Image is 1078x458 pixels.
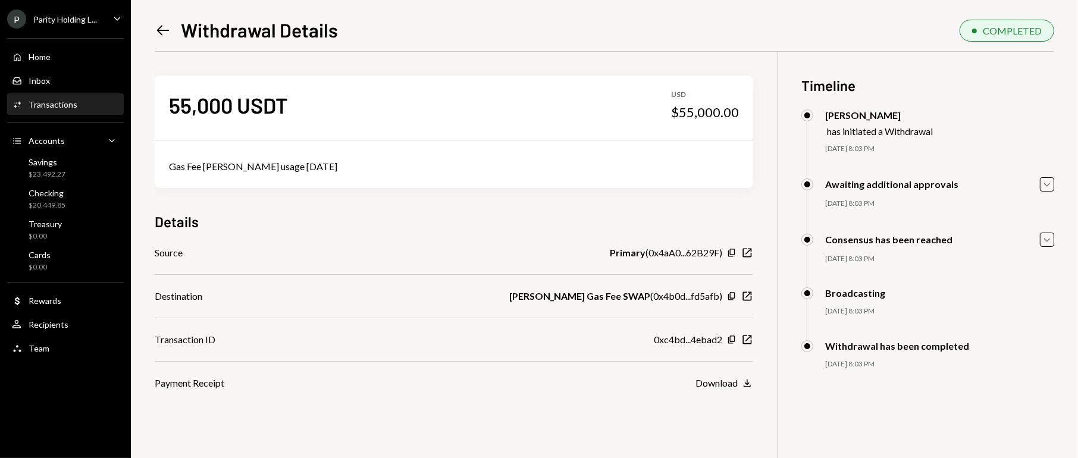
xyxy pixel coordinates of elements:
[169,92,288,118] div: 55,000 USDT
[825,306,1054,316] div: [DATE] 8:03 PM
[29,250,51,260] div: Cards
[7,337,124,359] a: Team
[825,359,1054,369] div: [DATE] 8:03 PM
[155,212,199,231] h3: Details
[610,246,722,260] div: ( 0x4aA0...62B29F )
[825,287,885,299] div: Broadcasting
[7,93,124,115] a: Transactions
[7,184,124,213] a: Checking$20,449.85
[155,246,183,260] div: Source
[29,319,68,330] div: Recipients
[29,76,50,86] div: Inbox
[983,25,1042,36] div: COMPLETED
[29,343,49,353] div: Team
[610,246,645,260] b: Primary
[29,136,65,146] div: Accounts
[801,76,1054,95] h3: Timeline
[825,144,1054,154] div: [DATE] 8:03 PM
[7,130,124,151] a: Accounts
[29,296,61,306] div: Rewards
[29,170,65,180] div: $23,492.27
[7,10,26,29] div: P
[155,289,202,303] div: Destination
[509,289,650,303] b: [PERSON_NAME] Gas Fee SWAP
[825,178,958,190] div: Awaiting additional approvals
[181,18,338,42] h1: Withdrawal Details
[29,188,65,198] div: Checking
[29,219,62,229] div: Treasury
[29,262,51,272] div: $0.00
[695,377,753,390] button: Download
[7,70,124,91] a: Inbox
[671,90,739,100] div: USD
[7,46,124,67] a: Home
[7,153,124,182] a: Savings$23,492.27
[29,231,62,241] div: $0.00
[827,126,933,137] div: has initiated a Withdrawal
[7,246,124,275] a: Cards$0.00
[29,200,65,211] div: $20,449.85
[825,199,1054,209] div: [DATE] 8:03 PM
[825,340,969,352] div: Withdrawal has been completed
[29,99,77,109] div: Transactions
[695,377,738,388] div: Download
[29,52,51,62] div: Home
[825,234,952,245] div: Consensus has been reached
[7,290,124,311] a: Rewards
[671,104,739,121] div: $55,000.00
[33,14,97,24] div: Parity Holding L...
[7,313,124,335] a: Recipients
[29,157,65,167] div: Savings
[509,289,722,303] div: ( 0x4b0d...fd5afb )
[825,109,933,121] div: [PERSON_NAME]
[7,215,124,244] a: Treasury$0.00
[155,332,215,347] div: Transaction ID
[825,254,1054,264] div: [DATE] 8:03 PM
[169,159,739,174] div: Gas Fee [PERSON_NAME] usage [DATE]
[155,376,224,390] div: Payment Receipt
[654,332,722,347] div: 0xc4bd...4ebad2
